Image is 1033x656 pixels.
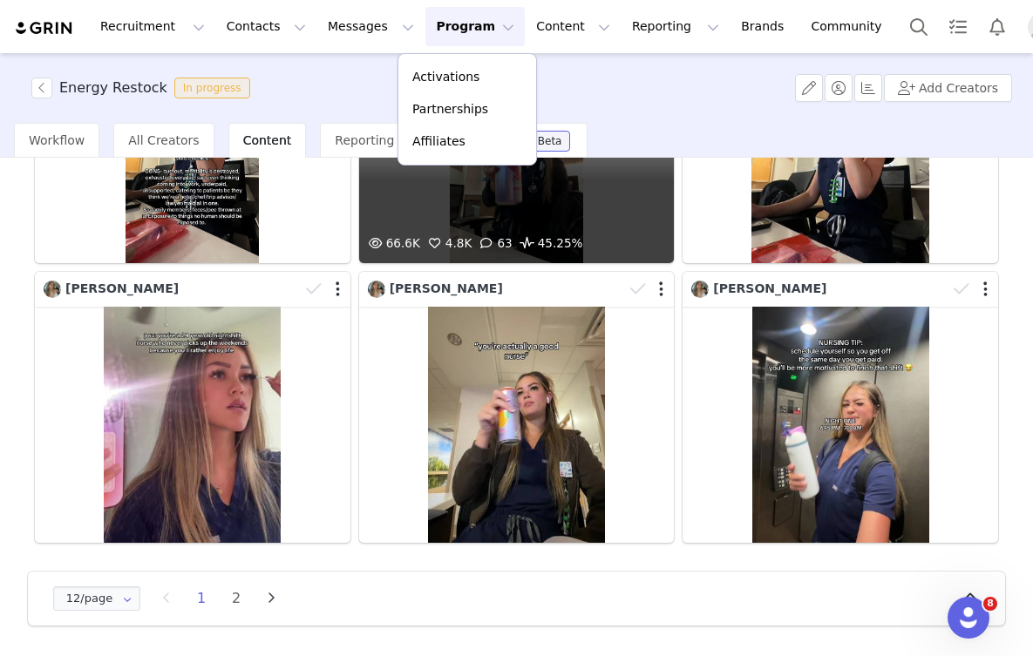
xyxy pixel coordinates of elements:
p: Activations [412,68,479,86]
button: Program [425,7,525,46]
p: Affiliates [412,132,466,151]
span: Content [243,133,292,147]
span: Workflow [29,133,85,147]
button: Add Creators [884,74,1012,102]
button: Notifications [978,7,1016,46]
span: 4.8K [425,236,472,250]
button: Messages [317,7,425,46]
iframe: Intercom live chat [948,597,989,639]
div: Beta [538,136,562,146]
span: 63 [476,236,512,250]
img: 40ae166f-0791-4fd7-8447-136a6359bd9b.jpg [691,281,709,298]
span: 66.6K [365,236,420,250]
img: 40ae166f-0791-4fd7-8447-136a6359bd9b.jpg [44,281,61,298]
button: Content [526,7,621,46]
span: [PERSON_NAME] [713,281,826,295]
p: Partnerships [412,100,488,118]
button: Contacts [216,7,316,46]
h3: Energy Restock [59,78,167,98]
a: Brands [731,7,799,46]
span: 45.25% [517,233,583,254]
button: Search [900,7,938,46]
span: Reporting [335,133,394,147]
button: Recruitment [90,7,215,46]
a: Community [801,7,900,46]
span: In progress [174,78,250,98]
span: [PERSON_NAME] [390,281,503,295]
span: 8 [983,597,997,611]
img: grin logo [14,20,75,37]
span: All Creators [128,133,199,147]
li: 1 [188,586,214,611]
span: [PERSON_NAME] [65,281,179,295]
img: 40ae166f-0791-4fd7-8447-136a6359bd9b.jpg [368,281,385,298]
span: [object Object] [31,78,257,98]
input: Select [53,586,140,611]
button: Reporting [622,7,730,46]
li: 2 [223,586,249,611]
a: Tasks [939,7,977,46]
